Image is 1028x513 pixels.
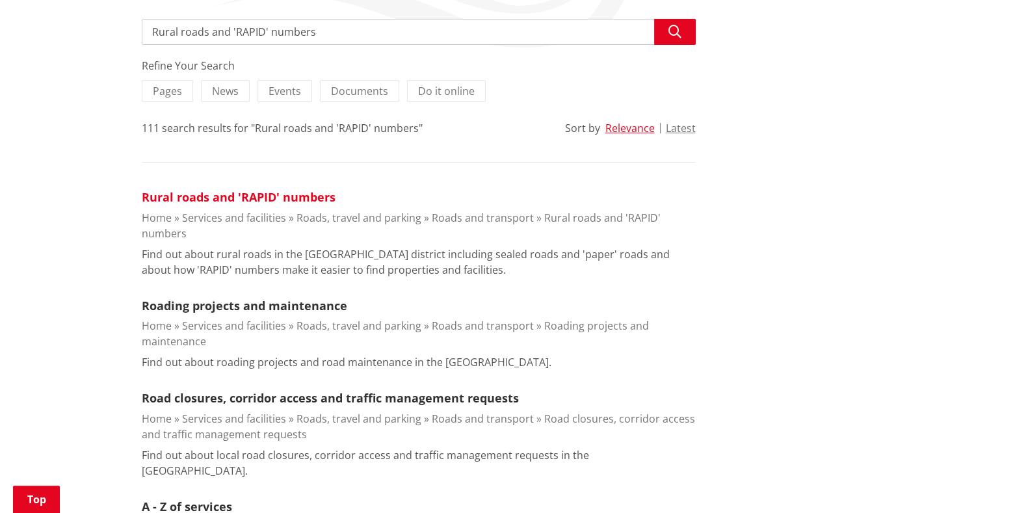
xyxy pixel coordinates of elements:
[565,120,600,136] div: Sort by
[142,354,551,370] p: Find out about roading projects and road maintenance in the [GEOGRAPHIC_DATA].
[142,319,649,349] a: Roading projects and maintenance
[142,19,696,45] input: Search input
[142,246,696,278] p: Find out about rural roads in the [GEOGRAPHIC_DATA] district including sealed roads and 'paper' r...
[142,58,696,73] div: Refine Your Search
[432,211,534,225] a: Roads and transport
[182,412,286,426] a: Services and facilities
[142,189,336,205] a: Rural roads and 'RAPID' numbers
[142,390,519,406] a: Road closures, corridor access and traffic management requests
[142,211,172,225] a: Home
[182,319,286,333] a: Services and facilities
[432,412,534,426] a: Roads and transport
[297,319,421,333] a: Roads, travel and parking
[331,84,388,98] span: Documents
[13,486,60,513] a: Top
[142,447,696,479] p: Find out about local road closures, corridor access and traffic management requests in the [GEOGR...
[269,84,301,98] span: Events
[418,84,475,98] span: Do it online
[297,211,421,225] a: Roads, travel and parking
[142,319,172,333] a: Home
[605,122,655,134] button: Relevance
[297,412,421,426] a: Roads, travel and parking
[212,84,239,98] span: News
[142,412,172,426] a: Home
[182,211,286,225] a: Services and facilities
[142,412,695,441] a: Road closures, corridor access and traffic management requests
[968,458,1015,505] iframe: Messenger Launcher
[142,298,347,313] a: Roading projects and maintenance
[142,211,661,241] a: Rural roads and 'RAPID' numbers
[432,319,534,333] a: Roads and transport
[142,120,423,136] div: 111 search results for "Rural roads and 'RAPID' numbers"
[153,84,182,98] span: Pages
[666,122,696,134] button: Latest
